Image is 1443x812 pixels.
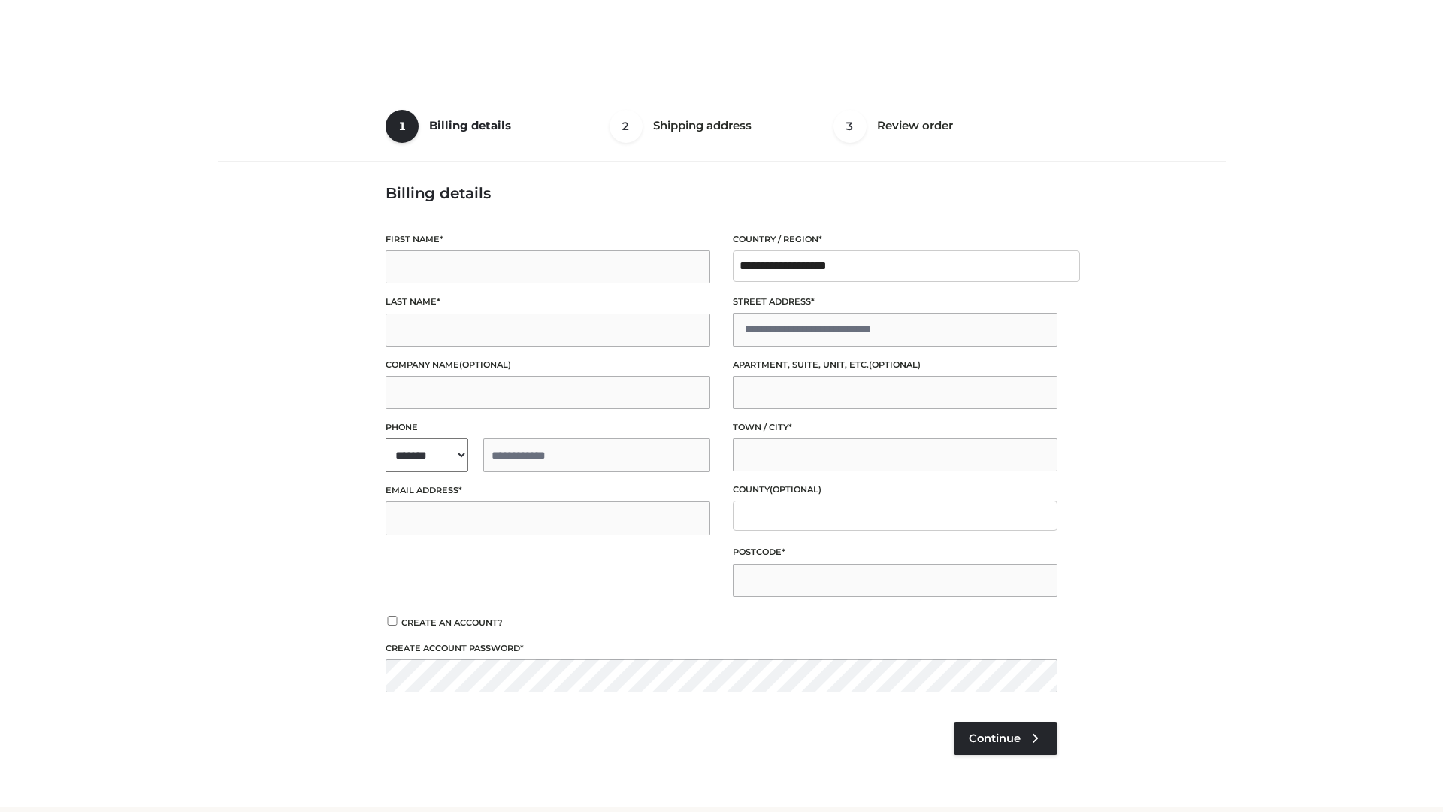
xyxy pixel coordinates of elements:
span: 3 [833,110,867,143]
span: Review order [877,118,953,132]
label: Phone [386,420,710,435]
label: Create account password [386,641,1057,656]
label: County [733,483,1057,497]
label: Apartment, suite, unit, etc. [733,358,1057,372]
label: Postcode [733,545,1057,559]
a: Continue [954,722,1057,755]
label: Street address [733,295,1057,309]
label: Last name [386,295,710,309]
span: Shipping address [653,118,752,132]
label: First name [386,232,710,247]
label: Email address [386,483,710,498]
span: Create an account? [401,617,503,628]
input: Create an account? [386,616,399,626]
span: 2 [610,110,643,143]
span: (optional) [869,359,921,370]
span: 1 [386,110,419,143]
label: Company name [386,358,710,372]
span: (optional) [459,359,511,370]
label: Country / Region [733,232,1057,247]
h3: Billing details [386,184,1057,202]
label: Town / City [733,420,1057,435]
span: Continue [969,732,1021,745]
span: Billing details [429,118,511,132]
span: (optional) [770,484,821,495]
